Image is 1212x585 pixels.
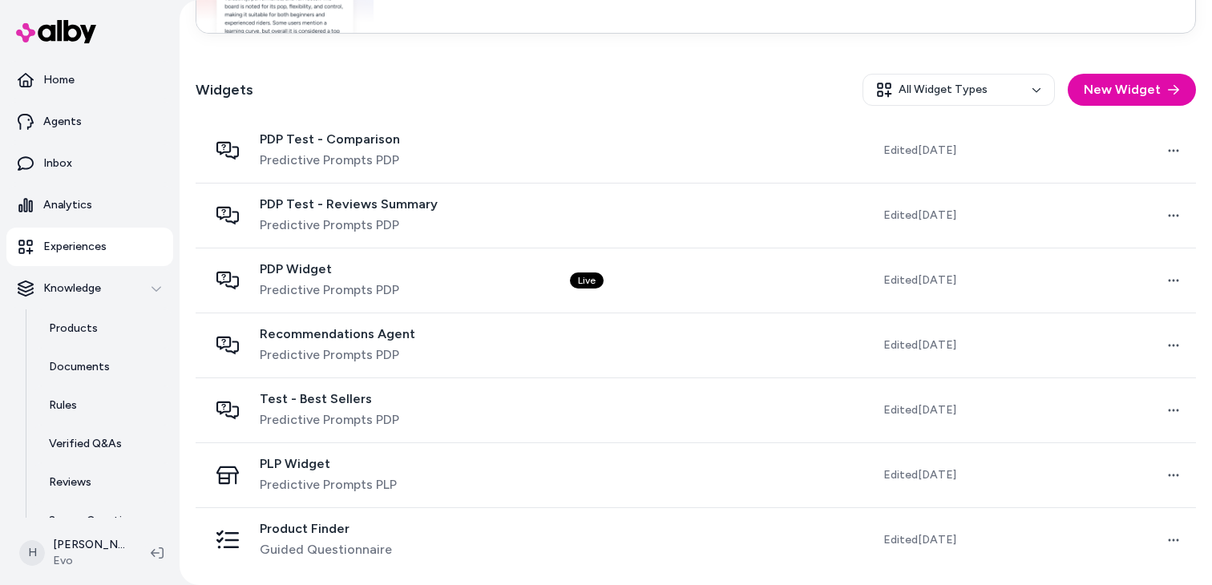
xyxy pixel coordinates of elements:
h2: Widgets [196,79,253,101]
a: Products [33,309,173,348]
p: Products [49,321,98,337]
span: Guided Questionnaire [260,540,392,559]
span: Edited [DATE] [883,143,956,159]
span: PLP Widget [260,456,397,472]
p: Verified Q&As [49,436,122,452]
span: PDP Widget [260,261,399,277]
a: Analytics [6,186,173,224]
a: Home [6,61,173,99]
p: Analytics [43,197,92,213]
img: alby Logo [16,20,96,43]
span: Edited [DATE] [883,208,956,224]
p: Rules [49,397,77,414]
span: Evo [53,553,125,569]
span: Product Finder [260,521,392,537]
p: Inbox [43,155,72,171]
p: Agents [43,114,82,130]
span: Edited [DATE] [883,272,956,288]
span: Edited [DATE] [883,467,956,483]
span: Predictive Prompts PDP [260,216,438,235]
p: Reviews [49,474,91,490]
p: Survey Questions [49,513,141,529]
p: Home [43,72,75,88]
span: Recommendations Agent [260,326,415,342]
p: Documents [49,359,110,375]
span: Edited [DATE] [883,402,956,418]
p: Knowledge [43,280,101,297]
span: PDP Test - Comparison [260,131,400,147]
a: Verified Q&As [33,425,173,463]
span: Predictive Prompts PDP [260,151,400,170]
span: Predictive Prompts PDP [260,280,399,300]
span: Edited [DATE] [883,337,956,353]
span: PDP Test - Reviews Summary [260,196,438,212]
span: H [19,540,45,566]
span: Predictive Prompts PDP [260,345,415,365]
a: Reviews [33,463,173,502]
span: Edited [DATE] [883,532,956,548]
button: Knowledge [6,269,173,308]
span: Predictive Prompts PLP [260,475,397,494]
a: Rules [33,386,173,425]
a: Inbox [6,144,173,183]
a: Agents [6,103,173,141]
div: Live [570,272,604,288]
span: Predictive Prompts PDP [260,410,399,430]
button: All Widget Types [863,74,1055,106]
button: New Widget [1068,74,1196,106]
p: [PERSON_NAME] [53,537,125,553]
a: Survey Questions [33,502,173,540]
p: Experiences [43,239,107,255]
span: Test - Best Sellers [260,391,399,407]
a: Documents [33,348,173,386]
button: H[PERSON_NAME]Evo [10,527,138,579]
a: Experiences [6,228,173,266]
